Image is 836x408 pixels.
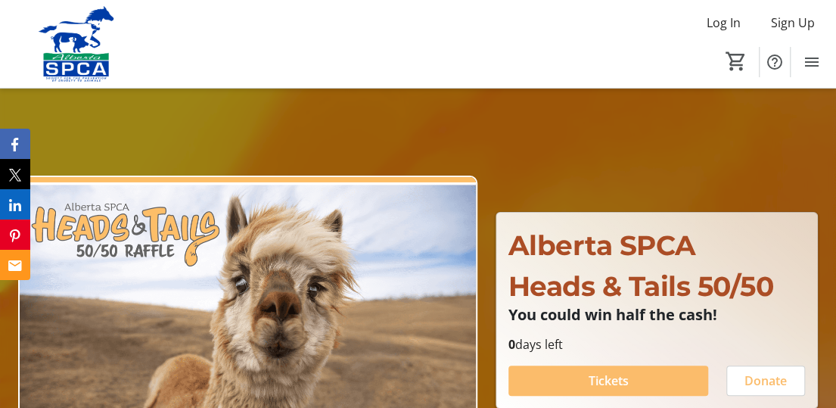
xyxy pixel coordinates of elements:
[707,14,741,32] span: Log In
[588,372,628,390] span: Tickets
[508,335,805,353] p: days left
[508,366,708,396] button: Tickets
[9,6,144,82] img: Alberta SPCA's Logo
[744,372,787,390] span: Donate
[771,14,815,32] span: Sign Up
[508,269,774,303] span: Heads & Tails 50/50
[695,11,753,35] button: Log In
[508,336,515,353] span: 0
[759,11,827,35] button: Sign Up
[508,307,805,323] p: You could win half the cash!
[508,229,696,262] span: Alberta SPCA
[726,366,805,396] button: Donate
[723,48,750,75] button: Cart
[760,47,790,77] button: Help
[797,47,827,77] button: Menu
